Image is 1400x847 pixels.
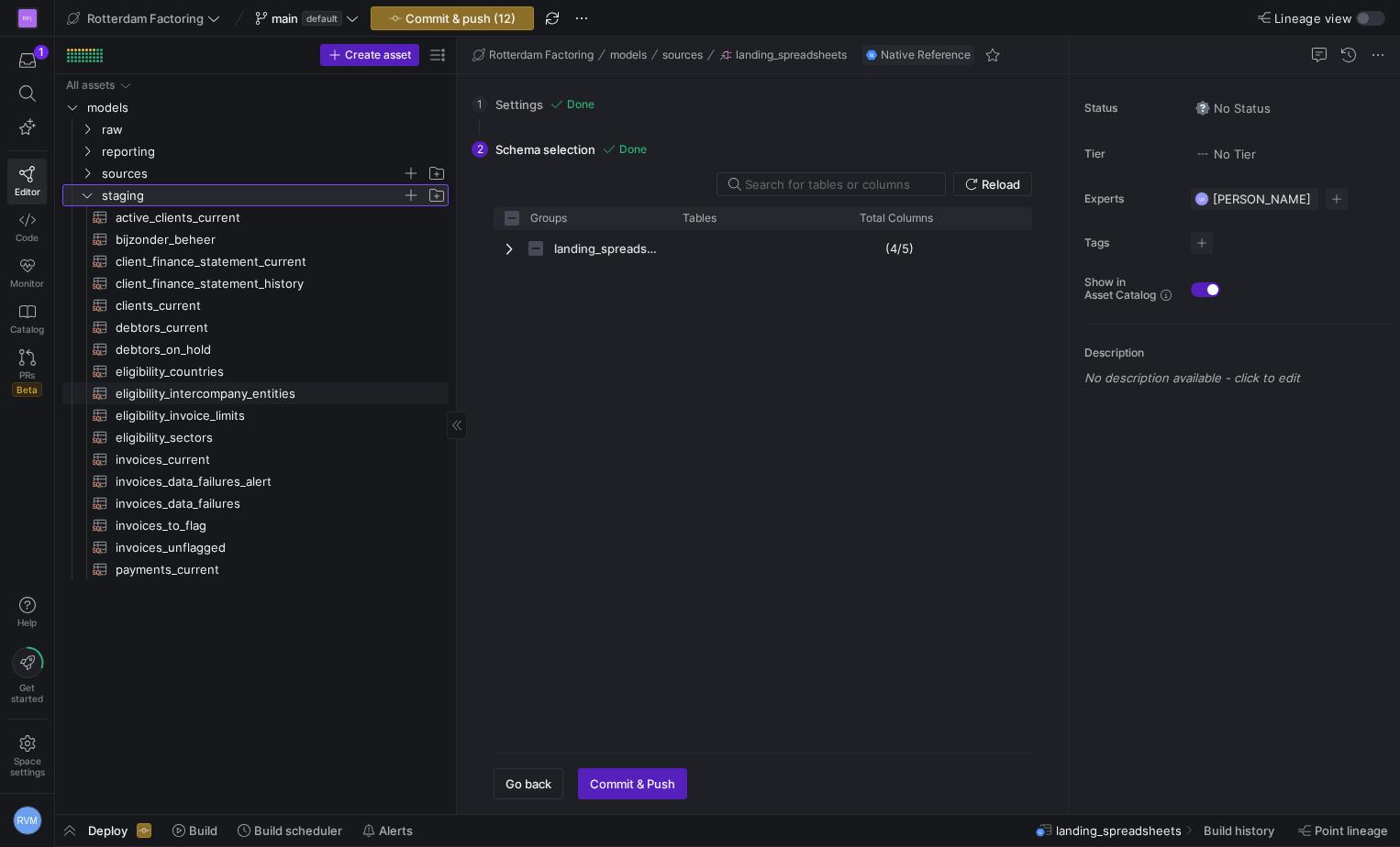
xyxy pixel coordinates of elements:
[116,295,428,316] span: clients_current​​​​​​​​​​
[62,448,449,470] div: Press SPACE to select this row.
[715,44,851,66] button: landing_spreadsheets
[62,140,449,162] div: Press SPACE to select this row.
[34,45,49,60] div: 1
[7,3,47,34] a: RF(
[62,162,449,184] div: Press SPACE to select this row.
[1191,96,1275,120] button: No statusNo Status
[7,44,47,77] button: 1
[866,49,877,60] img: undefined
[116,449,428,470] span: invoices_current​​​​​​​​​​
[19,369,35,380] span: PRs
[116,361,428,382] span: eligibility_countries​​​​​​​​​​
[1084,236,1176,249] span: Tags
[62,536,449,558] a: invoices_unflagged​​​​​​​​​​
[1056,823,1182,838] span: landing_spreadsheets
[272,11,298,26] span: main
[489,49,594,61] span: Rotterdam Factoring
[7,727,47,786] a: Spacesettings
[7,204,47,250] a: Code
[62,228,449,250] div: Press SPACE to select this row.
[116,471,428,492] span: invoices_data_failures_alert​​​​​​​​​​
[62,294,449,316] a: clients_current​​​​​​​​​​
[62,360,449,382] div: Press SPACE to select this row.
[62,74,449,96] div: Press SPACE to select this row.
[1084,148,1176,160] span: Tier
[7,296,47,342] a: Catalog
[102,185,402,206] span: staging
[320,44,419,66] button: Create asset
[736,49,847,61] span: landing_spreadsheets
[13,806,42,835] div: RVM
[885,241,914,256] y42-import-column-renderer: (4/5)
[606,44,651,66] button: models
[62,448,449,470] a: invoices_current​​​​​​​​​​
[10,755,45,777] span: Space settings
[116,559,428,580] span: payments_current​​​​​​​​​​
[1195,101,1271,115] span: No Status
[1315,823,1388,838] span: Point lineage
[7,801,47,840] button: RVM
[116,229,428,250] span: bijzonder_beheer​​​​​​​​​​
[62,250,449,272] div: Press SPACE to select this row.
[116,515,428,536] span: invoices_to_flag​​​​​​​​​​
[62,426,449,448] div: Press SPACE to select this row.
[11,682,43,704] span: Get started
[62,118,449,140] div: Press SPACE to select this row.
[116,273,428,294] span: client_finance_statement_history​​​​​​​​​​
[302,11,342,26] span: default
[62,492,449,514] a: invoices_data_failures​​​​​​​​​​
[62,558,449,580] div: Press SPACE to select this row.
[62,96,449,118] div: Press SPACE to select this row.
[7,159,47,204] a: Editor
[66,79,115,92] div: All assets
[116,427,428,448] span: eligibility_sectors​​​​​​​​​​
[1290,815,1396,846] button: Point lineage
[982,177,1020,192] span: Reload
[7,588,47,636] button: Help
[7,250,47,296] a: Monitor
[62,514,449,536] div: Press SPACE to select this row.
[16,617,39,628] span: Help
[658,44,707,66] button: sources
[62,404,449,426] div: Press SPACE to select this row.
[87,97,446,118] span: models
[62,558,449,580] a: payments_current​​​​​​​​​​
[881,49,971,61] span: Native Reference
[62,470,449,492] div: Press SPACE to select this row.
[745,177,930,192] input: Search for tables or columns
[189,823,217,838] span: Build
[1084,102,1176,115] span: Status
[379,823,413,838] span: Alerts
[62,514,449,536] a: invoices_to_flag​​​​​​​​​​
[860,212,933,225] span: Total Columns
[10,324,44,335] span: Catalog
[62,294,449,316] div: Press SPACE to select this row.
[1084,192,1176,205] span: Experts
[354,815,421,846] button: Alerts
[116,207,428,228] span: active_clients_current​​​​​​​​​​
[1274,11,1352,26] span: Lineage view
[116,339,428,360] span: debtors_on_hold​​​​​​​​​​
[88,823,128,838] span: Deploy
[62,426,449,448] a: eligibility_sectors​​​​​​​​​​
[62,206,449,228] div: Press SPACE to select this row.
[7,640,47,711] button: Getstarted
[116,493,428,514] span: invoices_data_failures​​​​​​​​​​
[1195,147,1210,161] img: No tier
[10,278,44,289] span: Monitor
[1084,346,1393,359] p: Description
[18,9,37,27] div: RF(
[530,212,567,225] span: Groups
[62,382,449,404] a: eligibility_intercompany_entities​​​​​​​​​​
[254,823,342,838] span: Build scheduler
[7,342,47,404] a: PRsBeta
[62,338,449,360] a: debtors_on_hold​​​​​​​​​​
[1204,823,1274,838] span: Build history
[102,141,446,162] span: reporting
[1194,192,1209,206] div: VP
[662,49,703,61] span: sources
[345,49,411,61] span: Create asset
[468,44,598,66] button: Rotterdam Factoring
[953,172,1032,196] button: Reload
[506,776,551,791] span: Go back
